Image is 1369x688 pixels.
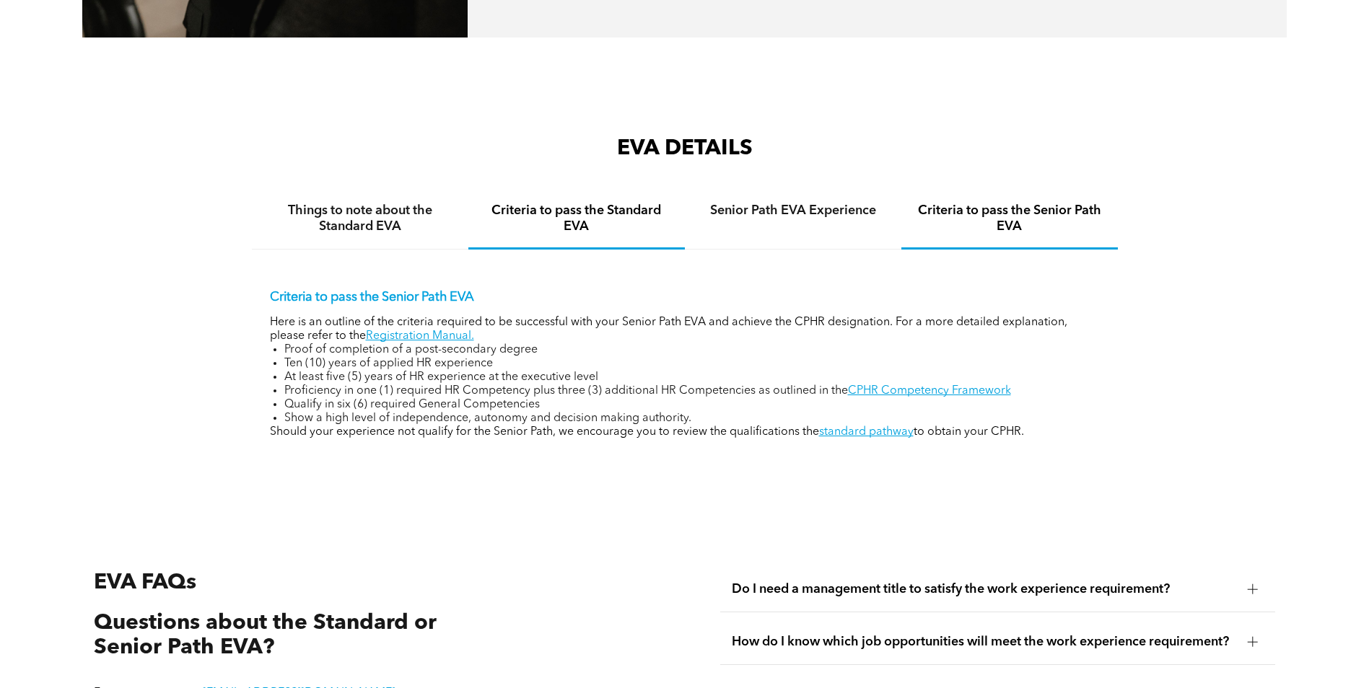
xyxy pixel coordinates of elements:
h4: Criteria to pass the Standard EVA [481,203,672,234]
li: Proficiency in one (1) required HR Competency plus three (3) additional HR Competencies as outlin... [284,384,1100,398]
li: Proof of completion of a post-secondary degree [284,343,1100,357]
li: At least five (5) years of HR experience at the executive level [284,371,1100,384]
span: How do I know which job opportunities will meet the work experience requirement? [732,634,1236,650]
span: Questions about the Standard or Senior Path EVA? [94,612,437,659]
h4: Criteria to pass the Senior Path EVA [914,203,1105,234]
li: Ten (10) years of applied HR experience [284,357,1100,371]
span: Do I need a management title to satisfy the work experience requirement? [732,581,1236,597]
p: Criteria to pass the Senior Path EVA [270,289,1100,305]
li: Qualify in six (6) required General Competencies [284,398,1100,412]
a: Registration Manual. [366,330,474,342]
h4: Things to note about the Standard EVA [265,203,455,234]
span: EVA DETAILS [617,138,753,159]
li: Show a high level of independence, autonomy and decision making authority. [284,412,1100,425]
p: Should your experience not qualify for the Senior Path, we encourage you to review the qualificat... [270,425,1100,439]
span: EVA FAQs [94,572,196,594]
a: standard pathway [819,426,914,438]
a: CPHR Competency Framework [848,385,1011,397]
h4: Senior Path EVA Experience [698,203,888,219]
p: Here is an outline of the criteria required to be successful with your Senior Path EVA and achiev... [270,316,1100,343]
